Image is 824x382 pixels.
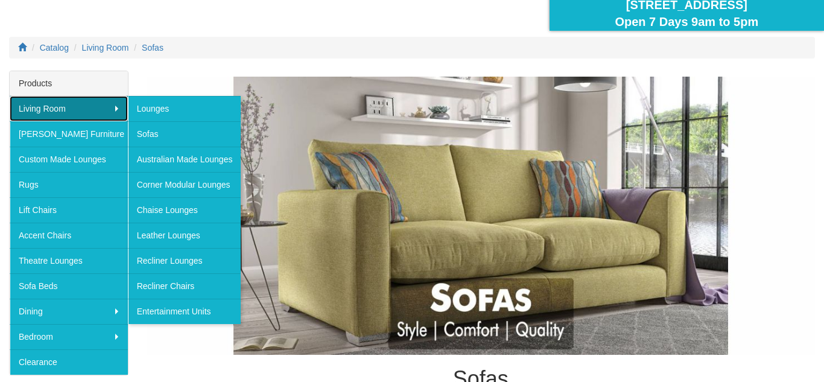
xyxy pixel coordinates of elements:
[128,248,241,273] a: Recliner Lounges
[128,147,241,172] a: Australian Made Lounges
[10,96,128,121] a: Living Room
[40,43,69,53] a: Catalog
[10,223,128,248] a: Accent Chairs
[128,121,241,147] a: Sofas
[128,223,241,248] a: Leather Lounges
[10,197,128,223] a: Lift Chairs
[10,121,128,147] a: [PERSON_NAME] Furniture
[10,273,128,299] a: Sofa Beds
[128,96,241,121] a: Lounges
[128,273,241,299] a: Recliner Chairs
[128,172,241,197] a: Corner Modular Lounges
[128,299,241,324] a: Entertainment Units
[10,71,128,96] div: Products
[82,43,129,53] a: Living Room
[10,147,128,172] a: Custom Made Lounges
[147,77,815,355] img: Sofas
[10,324,128,349] a: Bedroom
[10,349,128,375] a: Clearance
[10,172,128,197] a: Rugs
[10,248,128,273] a: Theatre Lounges
[10,299,128,324] a: Dining
[142,43,163,53] a: Sofas
[128,197,241,223] a: Chaise Lounges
